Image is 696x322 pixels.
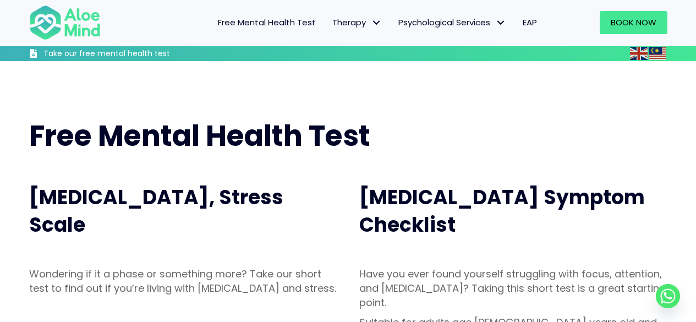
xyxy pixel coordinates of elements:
[493,15,509,31] span: Psychological Services: submenu
[600,11,667,34] a: Book Now
[332,17,382,28] span: Therapy
[29,4,101,41] img: Aloe mind Logo
[324,11,390,34] a: TherapyTherapy: submenu
[115,11,545,34] nav: Menu
[649,47,667,59] a: Malay
[29,267,337,296] p: Wondering if it a phase or something more? Take our short test to find out if you’re living with ...
[29,48,229,61] a: Take our free mental health test
[630,47,648,60] img: en
[29,183,283,239] span: [MEDICAL_DATA], Stress Scale
[656,284,680,308] a: Whatsapp
[649,47,666,60] img: ms
[514,11,545,34] a: EAP
[359,183,645,239] span: [MEDICAL_DATA] Symptom Checklist
[218,17,316,28] span: Free Mental Health Test
[398,17,506,28] span: Psychological Services
[390,11,514,34] a: Psychological ServicesPsychological Services: submenu
[630,47,649,59] a: English
[43,48,229,59] h3: Take our free mental health test
[611,17,656,28] span: Book Now
[359,267,667,310] p: Have you ever found yourself struggling with focus, attention, and [MEDICAL_DATA]? Taking this sh...
[369,15,385,31] span: Therapy: submenu
[523,17,537,28] span: EAP
[29,116,370,156] span: Free Mental Health Test
[210,11,324,34] a: Free Mental Health Test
